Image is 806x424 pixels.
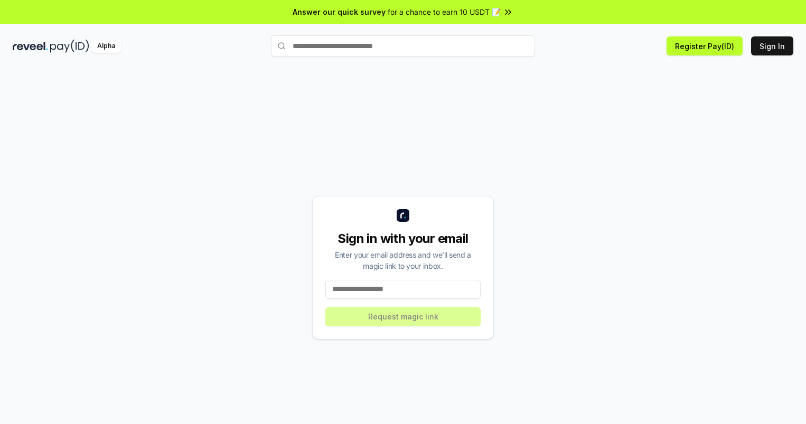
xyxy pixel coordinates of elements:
span: for a chance to earn 10 USDT 📝 [388,6,501,17]
div: Alpha [91,40,121,53]
img: logo_small [397,209,409,222]
button: Register Pay(ID) [667,36,743,55]
div: Sign in with your email [325,230,481,247]
button: Sign In [751,36,793,55]
img: pay_id [50,40,89,53]
div: Enter your email address and we’ll send a magic link to your inbox. [325,249,481,271]
span: Answer our quick survey [293,6,386,17]
img: reveel_dark [13,40,48,53]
